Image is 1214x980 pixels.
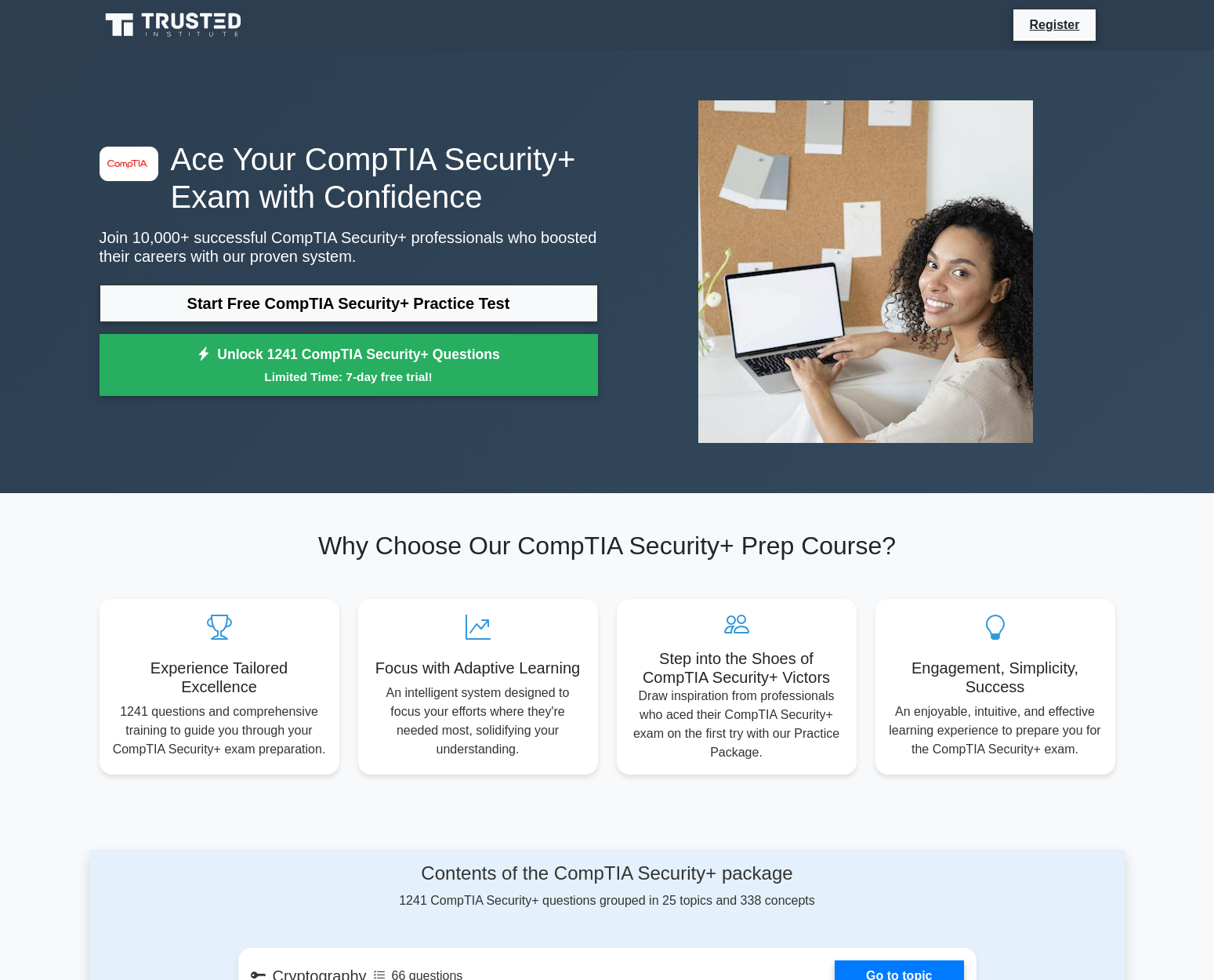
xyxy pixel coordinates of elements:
[371,684,585,759] p: An intelligent system designed to focus your efforts where they're needed most, solidifying your ...
[100,285,598,322] a: Start Free CompTIA Security+ Practice Test
[371,659,585,677] h5: Focus with Adaptive Learning
[238,862,977,910] div: 1241 CompTIA Security+ questions grouped in 25 topics and 338 concepts
[238,862,977,885] h4: Contents of the CompTIA Security+ package
[100,140,598,216] h1: Ace Your CompTIA Security+ Exam with Confidence
[1020,15,1089,34] a: Register
[100,334,598,397] a: Unlock 1241 CompTIA Security+ QuestionsLimited Time: 7-day free trial!
[629,649,844,687] h5: Step into the Shoes of CompTIA Security+ Victors
[112,659,327,696] h5: Experience Tailored Excellence
[888,702,1103,759] p: An enjoyable, intuitive, and effective learning experience to prepare you for the CompTIA Securit...
[119,368,578,386] small: Limited Time: 7-day free trial!
[100,531,1115,561] h2: Why Choose Our CompTIA Security+ Prep Course?
[629,687,844,762] p: Draw inspiration from professionals who aced their CompTIA Security+ exam on the first try with o...
[100,228,598,266] p: Join 10,000+ successful CompTIA Security+ professionals who boosted their careers with our proven...
[888,659,1103,696] h5: Engagement, Simplicity, Success
[112,702,327,759] p: 1241 questions and comprehensive training to guide you through your CompTIA Security+ exam prepar...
